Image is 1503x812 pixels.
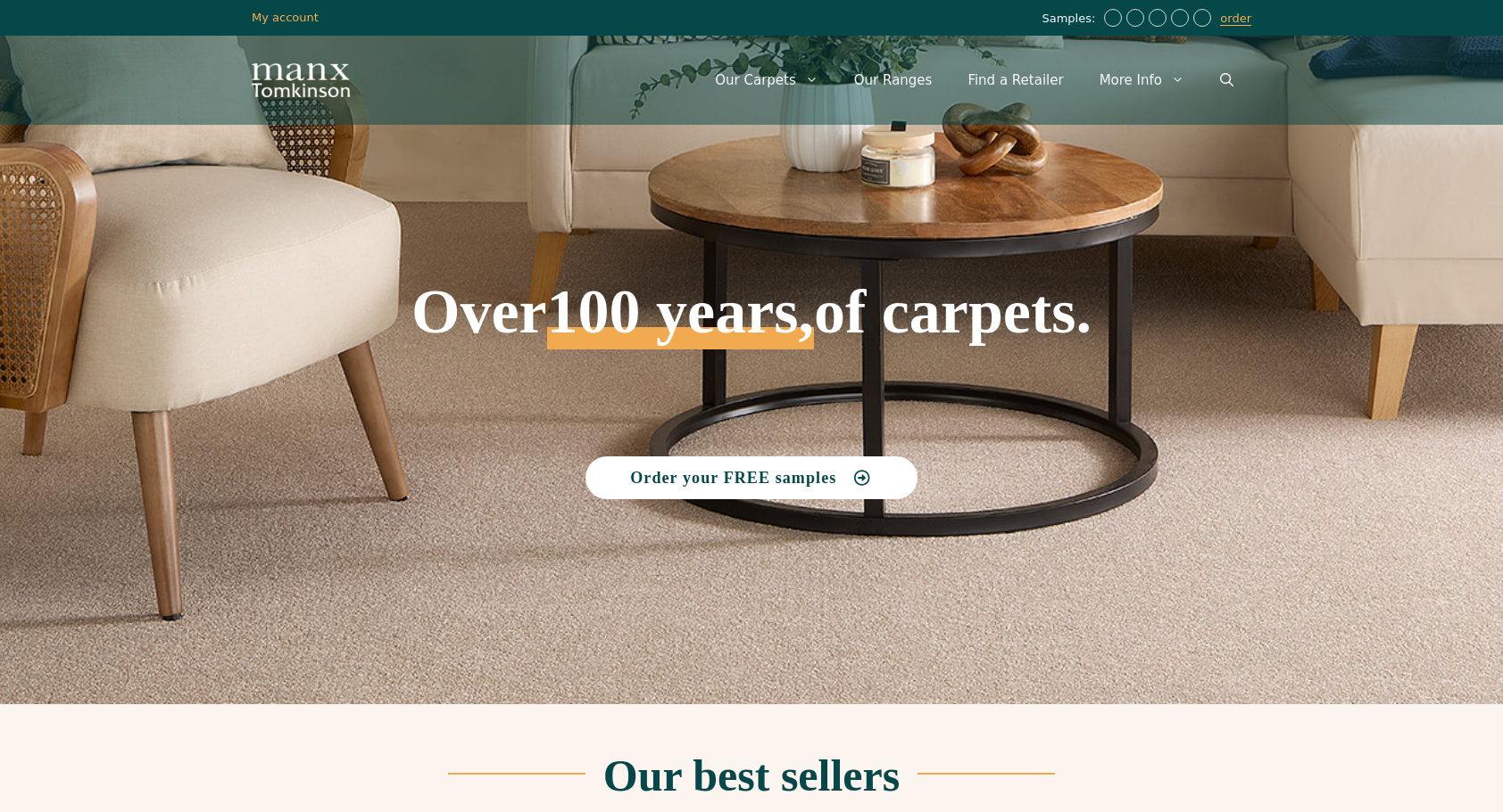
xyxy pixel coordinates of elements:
nav: Primary [697,53,1251,107]
span: Samples: [1042,12,1100,27]
h1: Over of carpets. [252,152,1251,349]
a: Find a Retailer [950,53,1081,107]
a: Open Search Bar [1202,53,1251,107]
a: More Info [1082,53,1202,107]
a: My account [252,11,319,24]
a: Our Carpets [697,53,836,107]
span: 100 years, [547,296,814,349]
a: Our Ranges [836,53,951,107]
h2: Our best sellers [603,753,900,798]
a: Order your FREE samples [585,456,918,499]
span: Order your FREE samples [630,470,836,486]
a: order [1220,12,1251,26]
img: Manx Tomkinson [252,63,350,97]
